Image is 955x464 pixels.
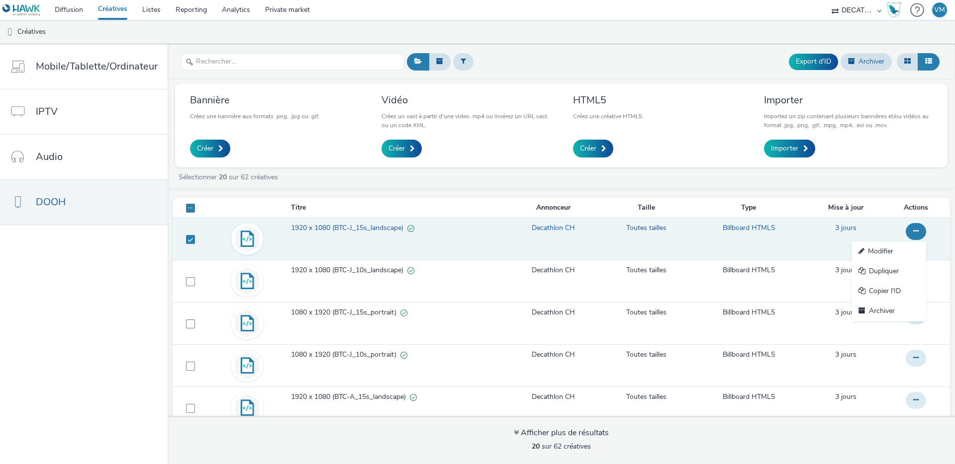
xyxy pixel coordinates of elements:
a: 1080 x 1920 (BTC-J_15s_portrait)Valide [291,308,504,322]
a: 1920 x 1080 (BTC-A_15s_landscape)Valide [291,392,504,407]
img: code.svg [233,309,262,338]
span: Créer [580,144,596,154]
img: Hawk Academy [886,2,901,18]
span: DOOH [36,195,66,209]
a: Créer [382,140,422,157]
a: Toutes tailles [626,350,667,360]
a: Sélectionner sur 62 créatives [178,172,282,182]
span: IPTV [36,104,58,119]
th: Type [691,198,806,218]
button: Archiver [841,53,892,70]
div: Valide [400,350,407,360]
img: code.svg [233,351,262,380]
a: Decathlon CH [532,392,575,402]
img: code.svg [233,267,262,296]
h3: Bannière [190,93,320,107]
span: 3 jours [835,392,857,401]
span: 3 jours [835,308,857,317]
button: Liste [918,53,940,70]
a: Copier l'ID [852,282,926,302]
img: code.svg [233,393,262,422]
th: Annonceur [505,198,601,218]
div: Valide [407,223,414,233]
p: Créez une créative HTML5. [573,112,644,121]
img: code.svg [233,225,262,253]
th: Taille [601,198,691,218]
p: Créez un vast à partir d'une video .mp4 ou insérez un URL vast ou un code XML. [382,112,550,130]
a: Toutes tailles [626,308,667,317]
a: Créer [573,140,613,157]
p: Importez un zip contenant plusieurs bannières et/ou vidéos au format .jpg, .png, .gif, .mpg, .mp4... [764,112,933,130]
a: Decathlon CH [532,223,575,233]
a: Toutes tailles [626,265,667,275]
input: Rechercher... [181,53,404,71]
a: Toutes tailles [626,392,667,402]
div: VM [934,2,945,17]
a: Hawk Academy [886,2,905,18]
div: Valide [400,308,407,318]
span: sur 62 créatives [532,442,591,451]
span: 1080 x 1920 (BTC-J_10s_portrait) [291,350,400,360]
button: Grille [897,53,918,70]
span: Créer [388,144,405,154]
span: 1080 x 1920 (BTC-J_15s_portrait) [291,308,400,317]
a: Modifier [852,241,926,261]
a: Decathlon CH [532,350,575,360]
h3: Importer [764,93,933,107]
h3: Vidéo [382,93,550,107]
p: Créez une bannière aux formats .png, .jpg ou .gif. [190,112,320,121]
a: 29 août 2025, 16:30 [835,265,857,275]
strong: 20 [219,172,227,182]
span: Créer [197,144,213,154]
span: 3 jours [835,265,857,275]
div: Valide [410,392,417,402]
span: 1920 x 1080 (BTC-J_10s_landscape) [291,265,407,275]
a: Billboard HTML5 [723,265,775,275]
a: Créer [190,140,230,157]
a: Decathlon CH [532,265,575,275]
a: Importer [764,140,815,157]
a: Billboard HTML5 [723,223,775,233]
span: 1920 x 1080 (BTC-A_15s_landscape) [291,392,410,402]
span: Mobile/Tablette/Ordinateur [36,59,158,74]
span: 1920 x 1080 (BTC-J_15s_landscape) [291,223,407,233]
a: Billboard HTML5 [723,308,775,317]
a: Billboard HTML5 [723,392,775,402]
span: Importer [771,144,798,154]
a: Toutes tailles [626,223,667,233]
a: 1080 x 1920 (BTC-J_10s_portrait)Valide [291,350,504,365]
a: 1920 x 1080 (BTC-J_15s_landscape)Valide [291,223,504,238]
span: Audio [36,150,63,164]
a: Billboard HTML5 [723,350,775,360]
button: Export d'ID [789,54,838,70]
span: 3 jours [835,223,857,232]
span: 3 jours [835,350,857,359]
div: Afficher plus de résultats [514,427,609,439]
img: undefined Logo [2,4,41,16]
div: Valide [407,265,414,276]
a: Archiver [852,302,926,321]
a: Dupliquer [852,262,926,282]
h3: HTML5 [573,93,644,107]
th: Actions [885,198,950,218]
th: Titre [290,198,505,218]
a: 29 août 2025, 16:29 [835,350,857,360]
a: 1920 x 1080 (BTC-J_10s_landscape)Valide [291,265,504,280]
a: 29 août 2025, 16:31 [835,223,857,233]
a: 29 août 2025, 16:30 [835,308,857,317]
strong: 20 [532,442,540,451]
a: 29 août 2025, 16:29 [835,392,857,402]
th: Mise à jour [806,198,885,218]
img: dooh [5,27,15,37]
a: Decathlon CH [532,308,575,317]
